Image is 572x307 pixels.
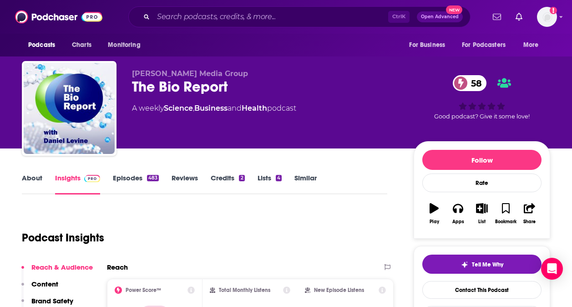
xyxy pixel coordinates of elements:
span: Open Advanced [421,15,459,19]
button: tell me why sparkleTell Me Why [422,255,542,274]
span: Podcasts [28,39,55,51]
button: open menu [517,36,550,54]
button: Reach & Audience [21,263,93,280]
img: User Profile [537,7,557,27]
a: Show notifications dropdown [512,9,526,25]
button: Open AdvancedNew [417,11,463,22]
span: Charts [72,39,91,51]
button: Apps [446,197,470,230]
button: List [470,197,494,230]
button: open menu [22,36,67,54]
button: Share [518,197,542,230]
div: Bookmark [495,219,516,225]
a: InsightsPodchaser Pro [55,174,100,194]
a: 58 [453,75,486,91]
img: Podchaser Pro [84,175,100,182]
a: Science [164,104,193,113]
div: Search podcasts, credits, & more... [128,6,471,27]
img: The Bio Report [24,63,115,154]
span: , [193,104,194,113]
a: Health [242,104,267,113]
span: For Podcasters [462,39,506,51]
a: Lists4 [258,174,282,194]
svg: Add a profile image [550,7,557,14]
p: Content [31,280,58,288]
a: Business [194,104,228,113]
div: Apps [452,219,464,225]
img: tell me why sparkle [461,261,468,268]
div: Play [430,219,439,225]
p: Brand Safety [31,297,73,305]
a: About [22,174,42,194]
a: Reviews [172,174,198,194]
div: A weekly podcast [132,103,296,114]
span: Ctrl K [388,11,410,23]
span: New [446,5,462,14]
span: Good podcast? Give it some love! [434,113,530,120]
button: Show profile menu [537,7,557,27]
span: Monitoring [108,39,140,51]
button: Follow [422,150,542,170]
div: 2 [239,175,244,181]
span: Tell Me Why [472,261,503,268]
div: 483 [147,175,159,181]
h2: New Episode Listens [314,287,364,293]
div: Open Intercom Messenger [541,258,563,280]
span: Logged in as Morgan16 [537,7,557,27]
input: Search podcasts, credits, & more... [153,10,388,24]
h2: Power Score™ [126,287,161,293]
a: Similar [294,174,317,194]
a: Charts [66,36,97,54]
div: 58Good podcast? Give it some love! [414,69,550,126]
a: Credits2 [211,174,244,194]
button: Bookmark [494,197,517,230]
h2: Total Monthly Listens [219,287,270,293]
a: Episodes483 [113,174,159,194]
p: Reach & Audience [31,263,93,271]
div: List [478,219,486,225]
span: For Business [409,39,445,51]
button: open menu [403,36,456,54]
button: Content [21,280,58,297]
span: More [523,39,539,51]
div: 4 [276,175,282,181]
button: Play [422,197,446,230]
button: open menu [456,36,519,54]
span: [PERSON_NAME] Media Group [132,69,248,78]
div: Rate [422,174,542,192]
h1: Podcast Insights [22,231,104,245]
span: and [228,104,242,113]
img: Podchaser - Follow, Share and Rate Podcasts [15,8,102,26]
a: Show notifications dropdown [489,9,505,25]
a: Contact This Podcast [422,281,542,299]
span: 58 [462,75,486,91]
div: Share [523,219,536,225]
button: open menu [101,36,152,54]
h2: Reach [107,263,128,271]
